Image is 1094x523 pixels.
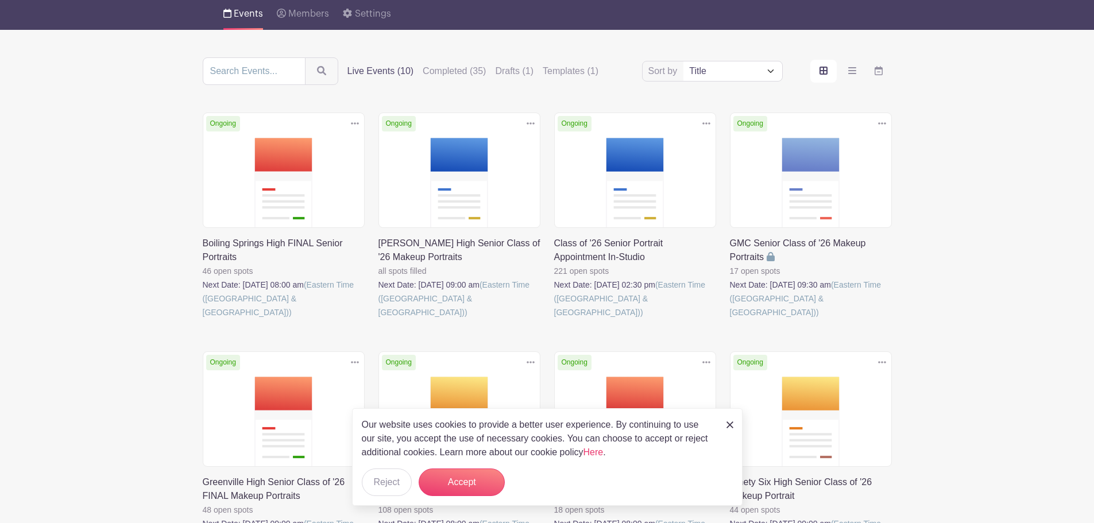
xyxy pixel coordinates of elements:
img: close_button-5f87c8562297e5c2d7936805f587ecaba9071eb48480494691a3f1689db116b3.svg [726,421,733,428]
span: Events [234,9,263,18]
span: Settings [355,9,391,18]
input: Search Events... [203,57,306,85]
a: Here [583,447,604,457]
button: Accept [419,468,505,496]
label: Templates (1) [543,64,598,78]
label: Live Events (10) [347,64,414,78]
label: Completed (35) [423,64,486,78]
p: Our website uses cookies to provide a better user experience. By continuing to use our site, you ... [362,418,714,459]
label: Drafts (1) [495,64,534,78]
label: Sort by [648,64,681,78]
button: Reject [362,468,412,496]
div: order and view [810,60,892,83]
div: filters [347,64,598,78]
span: Members [288,9,329,18]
